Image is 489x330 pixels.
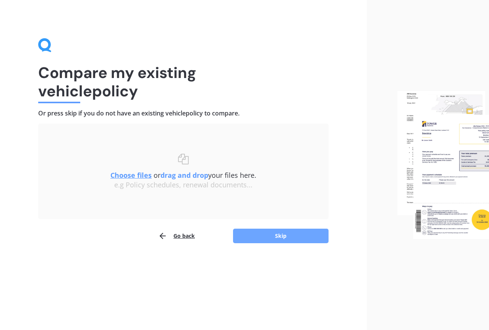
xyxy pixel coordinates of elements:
[38,63,329,100] h1: Compare my existing vehicle policy
[158,228,195,244] button: Go back
[233,229,329,243] button: Skip
[110,171,152,180] u: Choose files
[38,109,329,117] h4: Or press skip if you do not have an existing vehicle policy to compare.
[160,171,208,180] b: drag and drop
[397,91,489,239] img: files.webp
[53,181,313,189] div: e.g Policy schedules, renewal documents...
[110,171,256,180] span: or your files here.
